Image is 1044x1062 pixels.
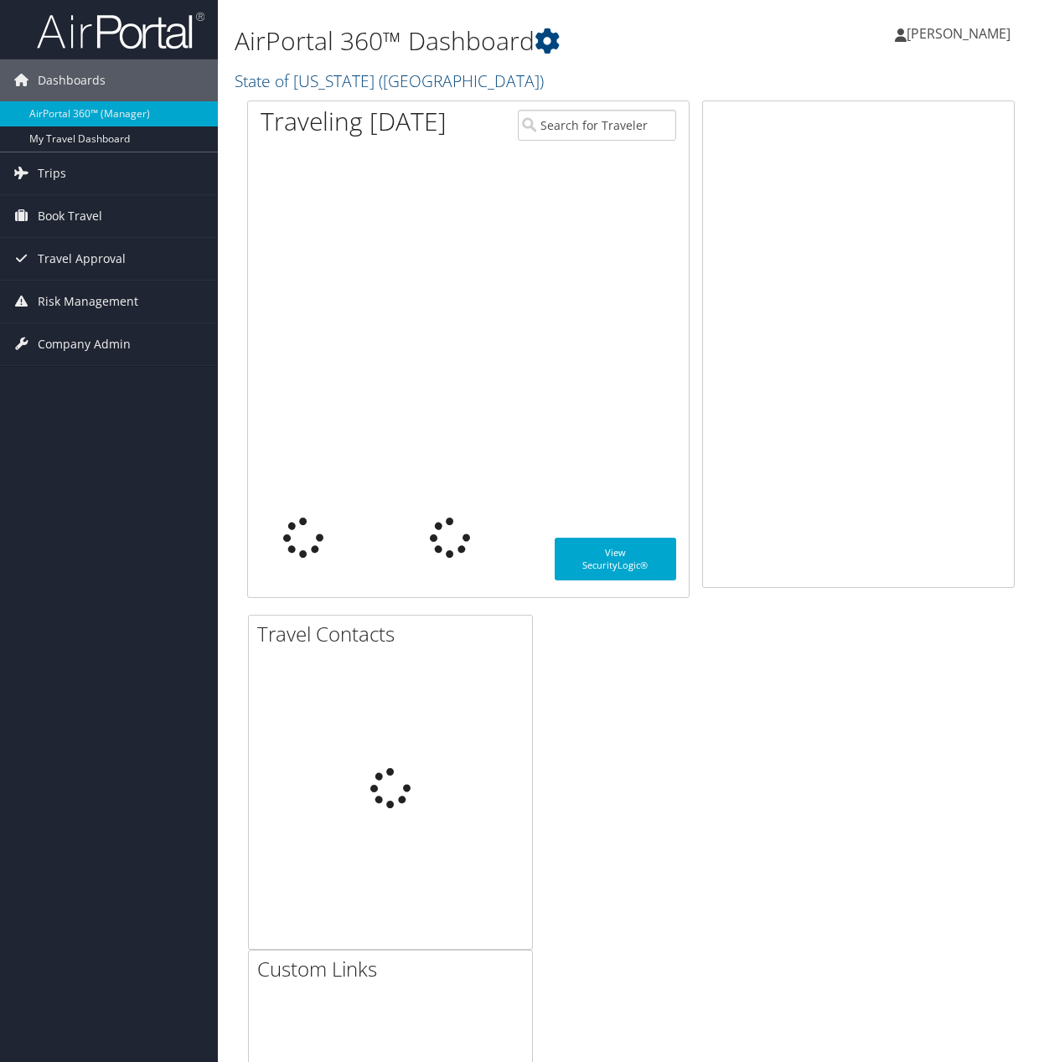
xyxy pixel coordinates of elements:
h1: Traveling [DATE] [261,104,447,139]
img: airportal-logo.png [37,11,204,50]
span: Book Travel [38,195,102,237]
a: State of [US_STATE] ([GEOGRAPHIC_DATA]) [235,70,548,92]
span: Company Admin [38,323,131,365]
h2: Travel Contacts [257,620,532,648]
span: Dashboards [38,59,106,101]
span: [PERSON_NAME] [907,24,1010,43]
a: View SecurityLogic® [555,538,676,580]
span: Travel Approval [38,238,126,280]
h1: AirPortal 360™ Dashboard [235,23,763,59]
a: [PERSON_NAME] [895,8,1027,59]
span: Trips [38,152,66,194]
span: Risk Management [38,281,138,322]
input: Search for Traveler [518,110,676,141]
